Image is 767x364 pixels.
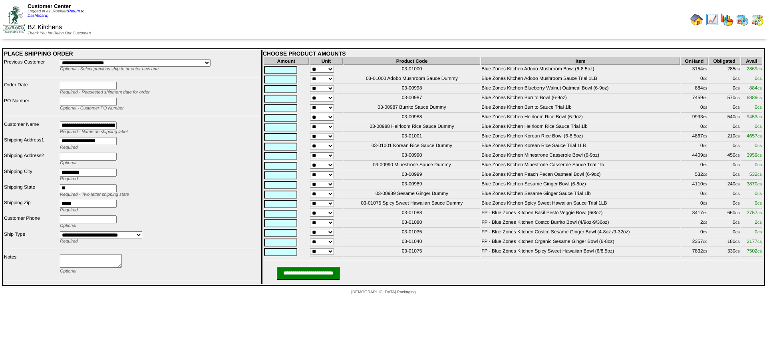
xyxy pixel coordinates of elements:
[757,163,762,167] span: CS
[757,192,762,196] span: CS
[703,115,707,119] span: CS
[681,171,708,180] td: 532
[60,269,76,274] span: Optional
[755,191,762,196] span: 0
[757,106,762,109] span: CS
[747,95,762,100] span: 6889
[263,50,763,57] div: CHOOSE PRODUCT AMOUNTS
[757,173,762,177] span: CS
[60,223,76,228] span: Optional
[749,171,762,177] span: 532
[481,113,680,122] td: Blue Zones Kitchen Heirloom Rice Bowl (6-9oz)
[60,192,129,197] span: Required - Two letter shipping state
[721,13,733,26] img: graph.gif
[344,238,481,247] td: 03-01040
[757,135,762,138] span: CS
[735,77,740,81] span: CS
[703,211,707,215] span: CS
[709,85,740,93] td: 0
[747,152,762,158] span: 3959
[757,144,762,148] span: CS
[747,133,762,139] span: 4657
[681,123,708,132] td: 0
[736,13,749,26] img: calendarprod.gif
[703,192,707,196] span: CS
[344,113,481,122] td: 03-00988
[703,250,707,253] span: CS
[709,66,740,74] td: 285
[690,13,703,26] img: home.gif
[481,161,680,170] td: Blue Zones Kitchen Minestrone Casserole Sauce Trial 1lb
[755,200,762,206] span: 0
[703,221,707,225] span: CS
[4,152,59,167] td: Shipping Address2
[751,13,764,26] img: calendarinout.gif
[481,229,680,237] td: FP - Blue Zones Kitchen Costco Sesame Ginger Bowl (4-8oz /9-32oz)
[481,142,680,151] td: Blue Zones Kitchen Korean Rice Sauce Trial 1LB
[681,161,708,170] td: 0
[60,129,127,134] span: Required - Name on shipping label
[741,58,762,65] th: Avail
[4,254,59,276] td: Notes
[709,123,740,132] td: 0
[709,113,740,122] td: 540
[60,239,78,244] span: Required
[28,3,71,9] span: Customer Center
[681,85,708,93] td: 884
[709,190,740,199] td: 0
[481,66,680,74] td: Blue Zones Kitchen Adobo Mushroom Bowl (6-8.5oz)
[703,106,707,109] span: CS
[4,50,260,57] div: PLACE SHIPPING ORDER
[4,97,59,112] td: PO Number
[755,162,762,167] span: 0
[344,142,481,151] td: 03-01001 Korean Rice Sauce Dummy
[747,239,762,244] span: 2177
[709,58,740,65] th: Obligated
[757,68,762,71] span: CS
[735,250,740,253] span: CS
[735,115,740,119] span: CS
[735,68,740,71] span: CS
[351,290,415,294] span: [DEMOGRAPHIC_DATA] Packaging
[344,85,481,93] td: 03-00998
[703,87,707,90] span: CS
[757,240,762,244] span: CS
[703,96,707,100] span: CS
[481,94,680,103] td: Blue Zones Kitchen Burrito Bowl (6-9oz)
[709,75,740,84] td: 0
[749,85,762,91] span: 884
[703,163,707,167] span: CS
[735,87,740,90] span: CS
[28,9,84,18] span: Logged in as Jkoehler
[735,231,740,234] span: CS
[735,173,740,177] span: CS
[709,238,740,247] td: 180
[264,58,309,65] th: Amount
[344,152,481,161] td: 03-00990
[735,202,740,205] span: CS
[747,210,762,215] span: 2757
[757,211,762,215] span: CS
[481,181,680,189] td: Blue Zones Kitchen Sesame Ginger Bowl (6-8oz)
[681,142,708,151] td: 0
[709,94,740,103] td: 570
[344,75,481,84] td: 03-01000 Adobo Mushroom Sauce Dummy
[735,221,740,225] span: CS
[735,240,740,244] span: CS
[757,202,762,205] span: CS
[757,77,762,81] span: CS
[681,229,708,237] td: 0
[703,183,707,186] span: CS
[310,58,343,65] th: Unit
[4,199,59,214] td: Shipping Zip
[4,82,59,96] td: Order Date
[709,200,740,209] td: 0
[344,94,481,103] td: 03-00987
[60,161,76,165] span: Optional
[344,133,481,141] td: 03-01001
[755,143,762,148] span: 0
[481,248,680,257] td: FP - Blue Zones Kitchen Spicy Sweet Hawaiian Bowl (6/8.5oz)
[735,135,740,138] span: CS
[703,68,707,71] span: CS
[703,231,707,234] span: CS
